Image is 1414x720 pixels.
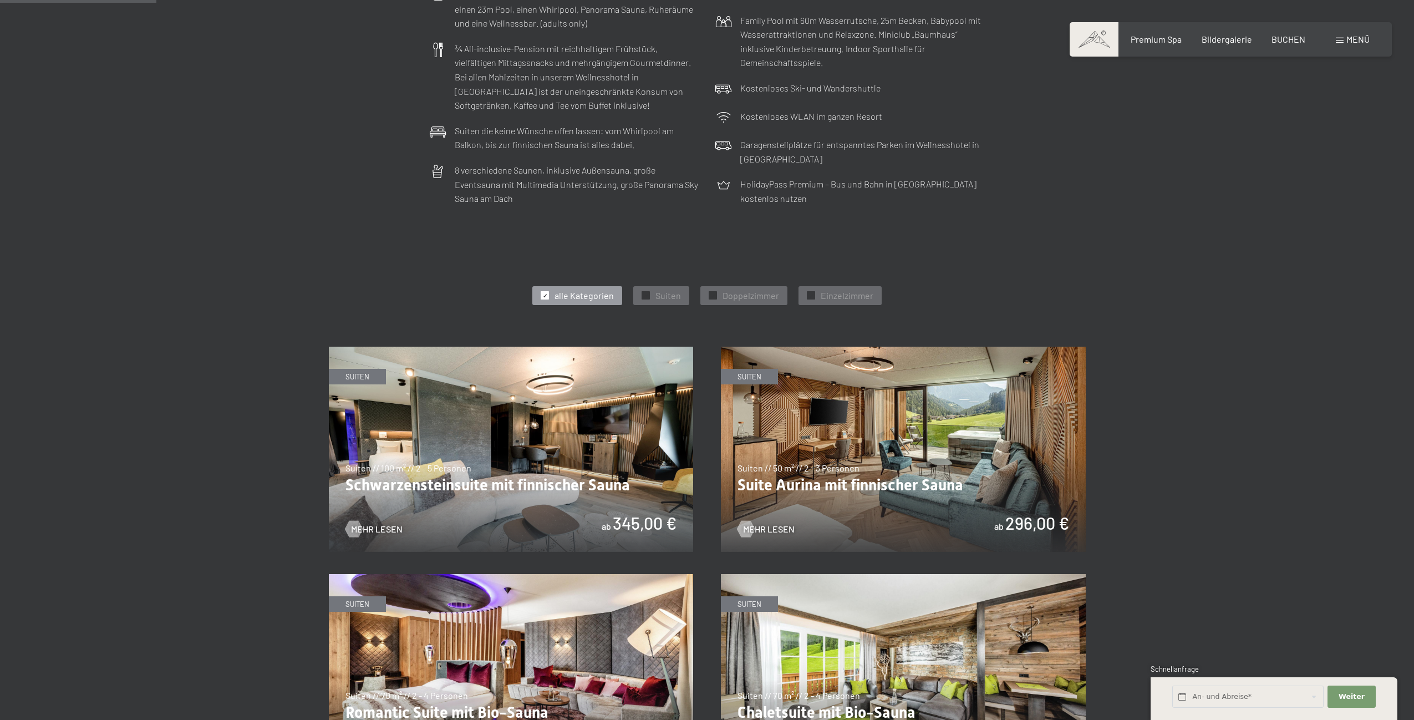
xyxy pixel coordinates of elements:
[644,292,648,300] span: ✓
[555,290,614,302] span: alle Kategorien
[1271,34,1305,44] a: BUCHEN
[1346,34,1370,44] span: Menü
[809,292,813,300] span: ✓
[821,290,873,302] span: Einzelzimmer
[721,347,1086,552] img: Suite Aurina mit finnischer Sauna
[455,163,699,206] p: 8 verschiedene Saunen, inklusive Außensauna, große Eventsauna mit Multimedia Unterstützung, große...
[740,109,882,124] p: Kostenloses WLAN im ganzen Resort
[329,347,694,552] img: Schwarzensteinsuite mit finnischer Sauna
[1131,34,1182,44] a: Premium Spa
[329,347,694,354] a: Schwarzensteinsuite mit finnischer Sauna
[721,347,1086,354] a: Suite Aurina mit finnischer Sauna
[655,290,681,302] span: Suiten
[721,575,1086,581] a: Chaletsuite mit Bio-Sauna
[723,290,779,302] span: Doppelzimmer
[740,81,881,95] p: Kostenloses Ski- und Wandershuttle
[711,292,715,300] span: ✓
[455,124,699,152] p: Suiten die keine Wünsche offen lassen: vom Whirlpool am Balkon, bis zur finnischen Sauna ist alle...
[601,387,692,398] span: Einwilligung Marketing*
[455,42,699,113] p: ¾ All-inclusive-Pension mit reichhaltigem Frühstück, vielfältigen Mittagssnacks und mehrgängigem ...
[1202,34,1252,44] a: Bildergalerie
[1149,693,1152,702] span: 1
[345,523,403,535] a: Mehr Lesen
[351,523,403,535] span: Mehr Lesen
[1327,686,1375,708] button: Weiter
[329,575,694,581] a: Romantic Suite mit Bio-Sauna
[740,13,984,70] p: Family Pool mit 60m Wasserrutsche, 25m Becken, Babypool mit Wasserattraktionen und Relaxzone. Min...
[543,292,547,300] span: ✓
[740,138,984,166] p: Garagenstellplätze für entspanntes Parken im Wellnesshotel in [GEOGRAPHIC_DATA]
[1339,692,1365,702] span: Weiter
[737,523,795,535] a: Mehr Lesen
[743,523,795,535] span: Mehr Lesen
[740,177,984,205] p: HolidayPass Premium – Bus und Bahn in [GEOGRAPHIC_DATA] kostenlos nutzen
[1151,665,1199,673] span: Schnellanfrage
